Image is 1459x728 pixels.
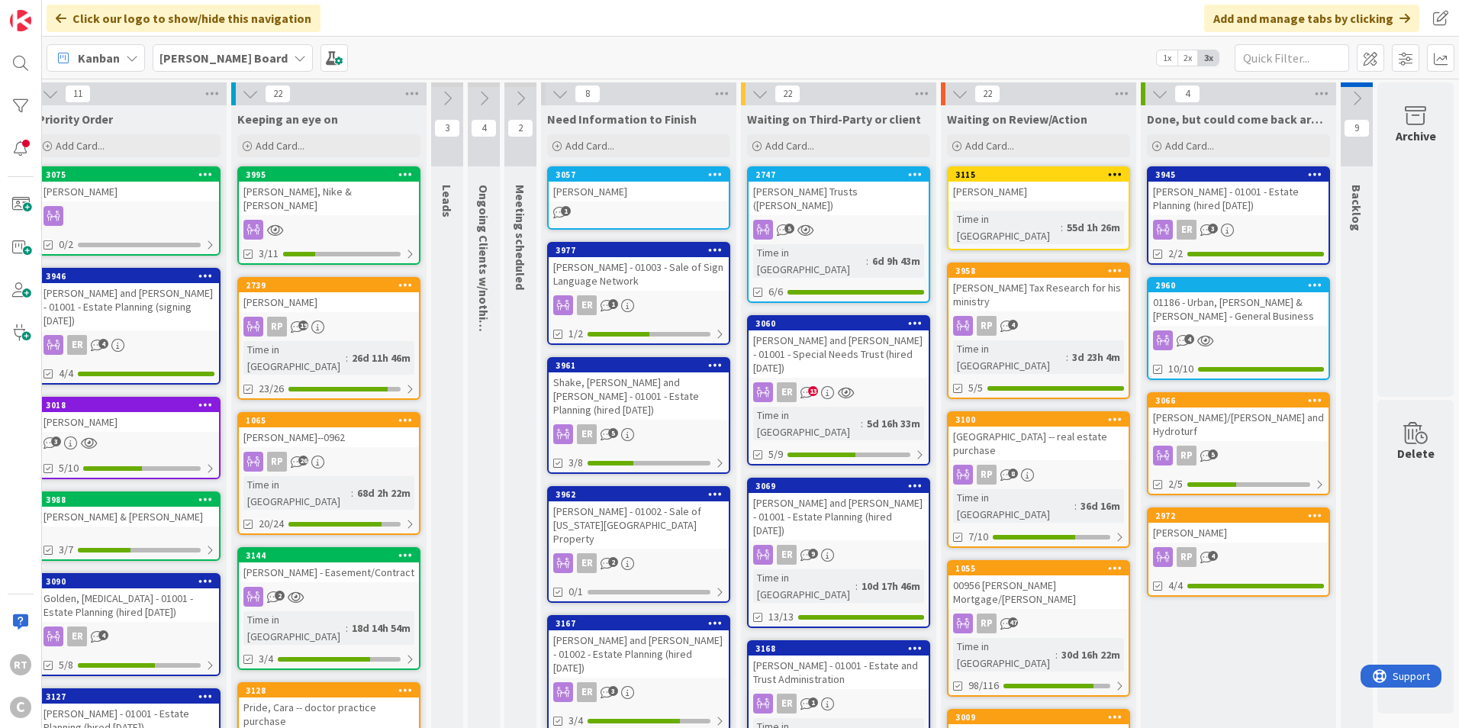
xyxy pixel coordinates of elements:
[39,283,219,330] div: [PERSON_NAME] and [PERSON_NAME] - 01001 - Estate Planning (signing [DATE])
[953,489,1074,523] div: Time in [GEOGRAPHIC_DATA]
[1184,334,1194,344] span: 4
[947,111,1087,127] span: Waiting on Review/Action
[749,168,929,182] div: 2747
[1147,111,1330,127] span: Done, but could come back around
[39,168,219,182] div: 3075
[1168,246,1183,262] span: 2/2
[239,279,419,292] div: 2739
[549,243,729,291] div: 3977[PERSON_NAME] - 01003 - Sale of Sign Language Network
[753,244,866,278] div: Time in [GEOGRAPHIC_DATA]
[243,341,346,375] div: Time in [GEOGRAPHIC_DATA]
[59,657,73,673] span: 5/8
[1148,509,1329,523] div: 2972
[1077,498,1124,514] div: 36d 16m
[265,85,291,103] span: 22
[608,686,618,696] span: 3
[749,642,929,656] div: 3168
[65,85,91,103] span: 11
[549,424,729,444] div: ER
[39,269,219,283] div: 3946
[768,609,794,625] span: 13/13
[1148,523,1329,543] div: [PERSON_NAME]
[565,139,614,153] span: Add Card...
[46,400,219,411] div: 3018
[949,264,1129,278] div: 3958
[246,685,419,696] div: 3128
[1177,50,1198,66] span: 2x
[39,493,219,527] div: 3988[PERSON_NAME] & [PERSON_NAME]
[39,588,219,622] div: Golden, [MEDICAL_DATA] - 01001 - Estate Planning (hired [DATE])
[1148,220,1329,240] div: ER
[547,166,730,230] a: 3057[PERSON_NAME]
[37,397,221,479] a: 3018[PERSON_NAME]5/10
[1148,279,1329,292] div: 2960
[239,452,419,472] div: RP
[1068,349,1124,366] div: 3d 23h 4m
[1148,168,1329,182] div: 3945
[863,415,924,432] div: 5d 16h 33m
[237,547,420,670] a: 3144[PERSON_NAME] - Easement/ContractTime in [GEOGRAPHIC_DATA]:18d 14h 54m3/4
[237,111,338,127] span: Keeping an eye on
[351,485,353,501] span: :
[808,697,818,707] span: 1
[39,168,219,201] div: 3075[PERSON_NAME]
[955,266,1129,276] div: 3958
[39,269,219,330] div: 3946[PERSON_NAME] and [PERSON_NAME] - 01001 - Estate Planning (signing [DATE])
[949,316,1129,336] div: RP
[37,268,221,385] a: 3946[PERSON_NAME] and [PERSON_NAME] - 01001 - Estate Planning (signing [DATE])ER4/4
[39,398,219,412] div: 3018
[1155,395,1329,406] div: 3066
[98,630,108,640] span: 4
[1204,5,1419,32] div: Add and manage tabs by clicking
[239,168,419,215] div: 3995[PERSON_NAME], Nike & [PERSON_NAME]
[246,169,419,180] div: 3995
[547,242,730,345] a: 3977[PERSON_NAME] - 01003 - Sale of Sign Language NetworkER1/2
[955,414,1129,425] div: 3100
[10,697,31,718] div: C
[239,317,419,337] div: RP
[237,412,420,535] a: 1065[PERSON_NAME]--0962RPTime in [GEOGRAPHIC_DATA]:68d 2h 22m20/24
[947,560,1130,697] a: 105500956 [PERSON_NAME] Mortgage/[PERSON_NAME]RPTime in [GEOGRAPHIC_DATA]:30d 16h 22m98/116
[1147,166,1330,265] a: 3945[PERSON_NAME] - 01001 - Estate Planning (hired [DATE])ER2/2
[549,501,729,549] div: [PERSON_NAME] - 01002 - Sale of [US_STATE][GEOGRAPHIC_DATA] Property
[755,481,929,491] div: 3069
[949,562,1129,575] div: 1055
[239,279,419,312] div: 2739[PERSON_NAME]
[1177,220,1197,240] div: ER
[246,550,419,561] div: 3144
[1396,127,1436,145] div: Archive
[346,350,348,366] span: :
[39,627,219,646] div: ER
[747,315,930,465] a: 3060[PERSON_NAME] and [PERSON_NAME] - 01001 - Special Needs Trust (hired [DATE])ERTime in [GEOGRA...
[10,10,31,31] img: Visit kanbanzone.com
[476,185,491,359] span: Ongoing Clients w/nothing ATM
[749,182,929,215] div: [PERSON_NAME] Trusts ([PERSON_NAME])
[267,452,287,472] div: RP
[1148,279,1329,326] div: 296001186 - Urban, [PERSON_NAME] & [PERSON_NAME] - General Business
[953,211,1061,244] div: Time in [GEOGRAPHIC_DATA]
[1148,292,1329,326] div: 01186 - Urban, [PERSON_NAME] & [PERSON_NAME] - General Business
[239,427,419,447] div: [PERSON_NAME]--0962
[46,271,219,282] div: 3946
[37,491,221,561] a: 3988[PERSON_NAME] & [PERSON_NAME]3/7
[577,424,597,444] div: ER
[39,493,219,507] div: 3988
[575,85,601,103] span: 8
[32,2,69,21] span: Support
[239,168,419,182] div: 3995
[1349,185,1364,231] span: Backlog
[749,382,929,402] div: ER
[46,169,219,180] div: 3075
[949,168,1129,182] div: 3115
[556,360,729,371] div: 3961
[1147,277,1330,380] a: 296001186 - Urban, [PERSON_NAME] & [PERSON_NAME] - General Business10/10
[1208,449,1218,459] span: 5
[37,166,221,256] a: 3075[PERSON_NAME]0/2
[549,488,729,501] div: 3962
[1148,509,1329,543] div: 2972[PERSON_NAME]
[275,591,285,601] span: 2
[949,562,1129,609] div: 105500956 [PERSON_NAME] Mortgage/[PERSON_NAME]
[39,575,219,622] div: 3090Golden, [MEDICAL_DATA] - 01001 - Estate Planning (hired [DATE])
[1198,50,1219,66] span: 3x
[955,169,1129,180] div: 3115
